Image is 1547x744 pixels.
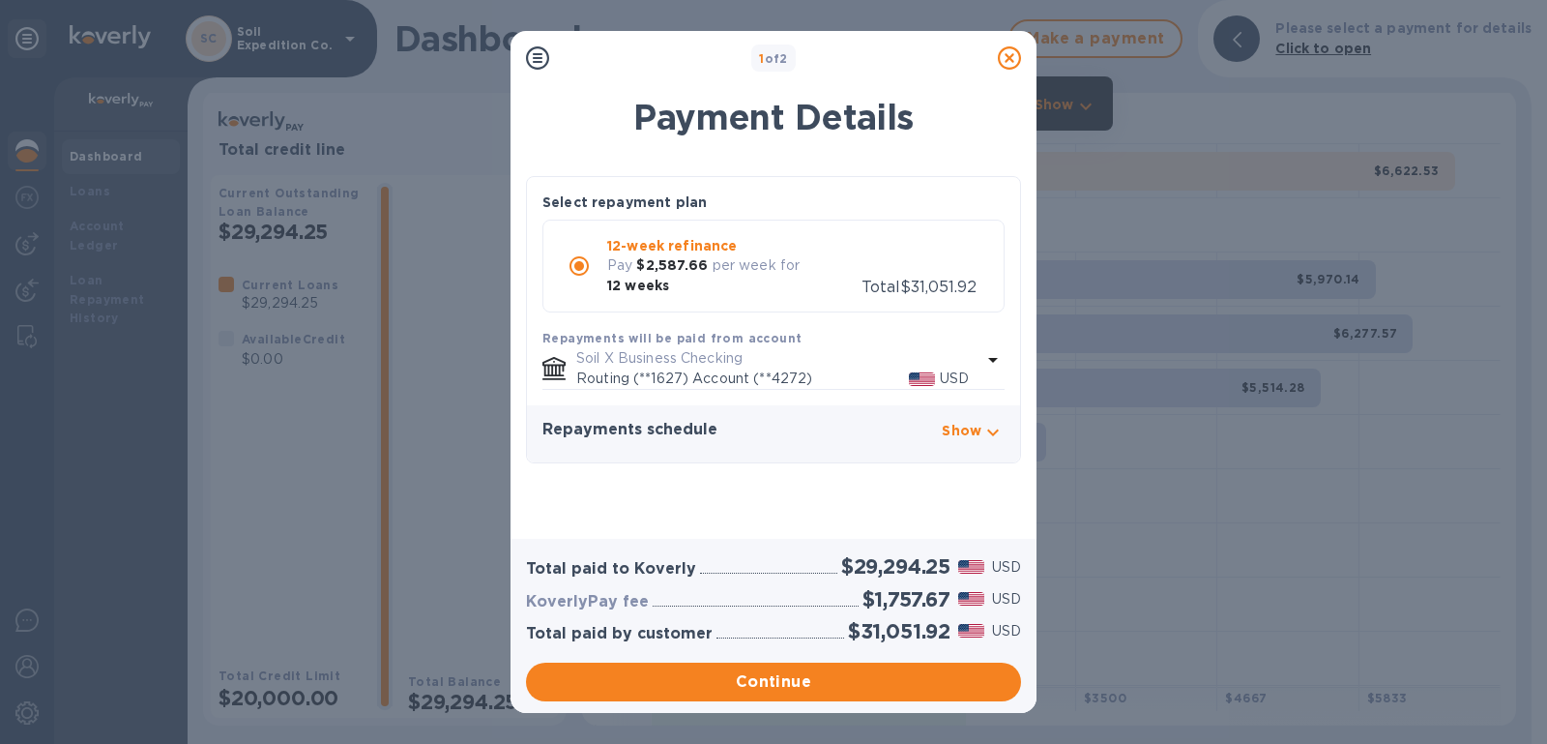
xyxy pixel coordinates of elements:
h3: Total paid to Koverly [526,560,696,579]
button: Show [942,421,1005,447]
h1: Payment Details [526,97,1021,137]
p: Select repayment plan [542,193,707,212]
p: per week for [713,255,801,276]
p: Soil X Business Checking [576,348,981,369]
h2: $29,294.25 [841,554,950,579]
p: USD [992,589,1021,610]
span: 1 [759,51,764,66]
span: Total $31,051.92 [861,278,977,296]
p: Routing (**1627) Account (**4272) [576,369,909,389]
b: Repayments will be paid from account [542,331,802,345]
b: $2,587.66 [636,257,708,273]
p: USD [940,369,969,389]
h3: KoverlyPay fee [526,593,649,611]
h2: $1,757.67 [862,587,950,611]
img: USD [958,592,984,606]
h3: Repayments schedule [542,421,717,439]
h3: Total paid by customer [526,625,713,643]
button: Continue [526,663,1021,701]
img: USD [909,372,935,386]
p: USD [992,621,1021,641]
b: of 2 [759,51,788,66]
p: Pay [607,255,632,276]
h2: $31,051.92 [848,619,950,643]
img: USD [958,560,984,574]
span: Continue [541,670,1006,694]
b: 12 weeks [607,278,669,293]
p: 12-week refinance [607,236,861,255]
p: Show [942,421,981,440]
p: USD [992,557,1021,578]
img: USD [958,624,984,638]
